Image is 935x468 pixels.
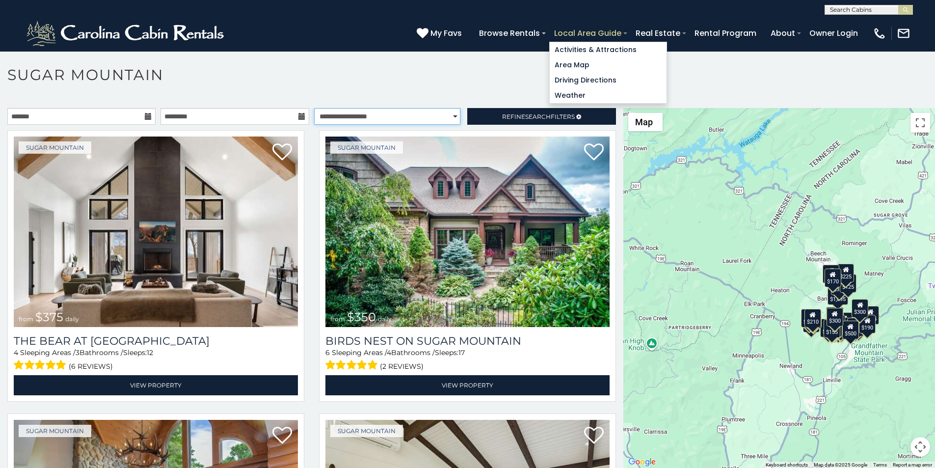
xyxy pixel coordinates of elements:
[826,318,842,337] div: $175
[325,334,610,348] a: Birds Nest On Sugar Mountain
[474,25,545,42] a: Browse Rentals
[550,73,667,88] a: Driving Directions
[502,113,575,120] span: Refine Filters
[147,348,153,357] span: 12
[14,137,298,327] a: The Bear At Sugar Mountain from $375 daily
[14,334,298,348] a: The Bear At [GEOGRAPHIC_DATA]
[14,348,18,357] span: 4
[69,360,113,373] span: (6 reviews)
[824,319,841,338] div: $155
[814,462,867,468] span: Map data ©2025 Google
[325,348,330,357] span: 6
[525,113,551,120] span: Search
[387,348,391,357] span: 4
[823,265,840,283] div: $240
[417,27,464,40] a: My Favs
[19,315,33,323] span: from
[272,142,292,163] a: Add to favorites
[430,27,462,39] span: My Favs
[873,27,886,40] img: phone-regular-white.png
[873,462,887,468] a: Terms
[14,137,298,327] img: The Bear At Sugar Mountain
[19,141,91,154] a: Sugar Mountain
[910,437,930,457] button: Map camera controls
[827,308,843,327] div: $300
[19,425,91,437] a: Sugar Mountain
[584,426,604,446] a: Add to favorites
[14,334,298,348] h3: The Bear At Sugar Mountain
[852,299,869,318] div: $300
[584,142,604,163] a: Add to favorites
[804,309,821,328] div: $210
[897,27,910,40] img: mail-regular-white.png
[862,306,879,325] div: $155
[330,315,345,323] span: from
[76,348,80,357] span: 3
[825,269,841,287] div: $170
[838,264,855,282] div: $225
[458,348,465,357] span: 17
[325,348,610,373] div: Sleeping Areas / Bathrooms / Sleeps:
[910,113,930,133] button: Toggle fullscreen view
[840,274,856,293] div: $125
[550,57,667,73] a: Area Map
[325,137,610,327] a: Birds Nest On Sugar Mountain from $350 daily
[330,141,403,154] a: Sugar Mountain
[14,348,298,373] div: Sleeping Areas / Bathrooms / Sleeps:
[549,25,626,42] a: Local Area Guide
[801,309,818,328] div: $240
[826,307,843,326] div: $190
[65,315,79,323] span: daily
[330,425,403,437] a: Sugar Mountain
[550,42,667,57] a: Activities & Attractions
[828,286,848,305] div: $1,095
[859,315,876,333] div: $190
[766,25,800,42] a: About
[893,462,932,468] a: Report a map error
[14,375,298,395] a: View Property
[35,310,63,324] span: $375
[842,321,859,339] div: $500
[690,25,761,42] a: Rental Program
[628,113,663,131] button: Change map style
[272,426,292,446] a: Add to favorites
[467,108,615,125] a: RefineSearchFilters
[325,375,610,395] a: View Property
[25,19,228,48] img: White-1-2.png
[380,360,424,373] span: (2 reviews)
[378,315,392,323] span: daily
[836,312,853,331] div: $200
[325,137,610,327] img: Birds Nest On Sugar Mountain
[347,310,376,324] span: $350
[550,88,667,103] a: Weather
[635,117,653,127] span: Map
[631,25,685,42] a: Real Estate
[804,25,863,42] a: Owner Login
